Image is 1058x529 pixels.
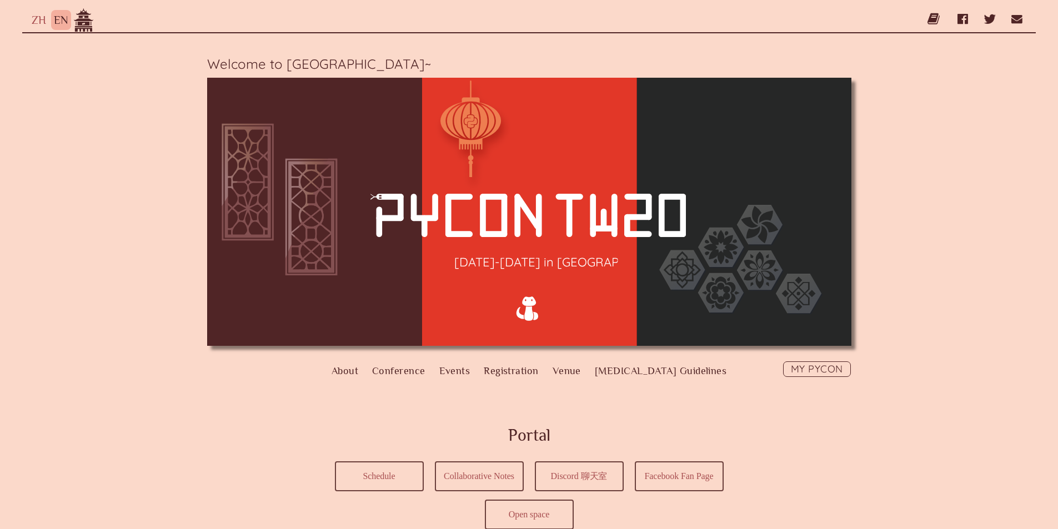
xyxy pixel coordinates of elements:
[439,361,470,381] label: Events
[484,361,538,381] label: Registration
[436,462,523,490] a: Collaborative Notes
[957,6,968,32] a: Facebook
[595,361,726,381] a: [MEDICAL_DATA] Guidelines
[29,10,49,30] button: ZH
[32,14,46,26] a: ZH
[372,361,425,381] label: Conference
[329,423,729,448] h2: Portal
[553,361,581,381] a: Venue
[783,361,851,377] a: My PyCon
[508,288,549,329] img: snake-icon.svg
[984,6,996,32] a: Twitter
[454,254,683,269] text: [DATE]-[DATE] in [GEOGRAPHIC_DATA]
[207,56,851,72] div: Welcome to [GEOGRAPHIC_DATA]~
[1011,6,1022,32] a: Email
[332,361,358,381] a: About
[486,501,573,528] a: Open space
[51,10,71,30] button: EN
[371,193,686,237] img: 2020-logo.svg
[927,6,942,32] a: Blog
[636,462,723,490] a: Facebook Fan Page
[536,462,623,490] a: Discord 聊天室
[336,462,423,490] a: Schedule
